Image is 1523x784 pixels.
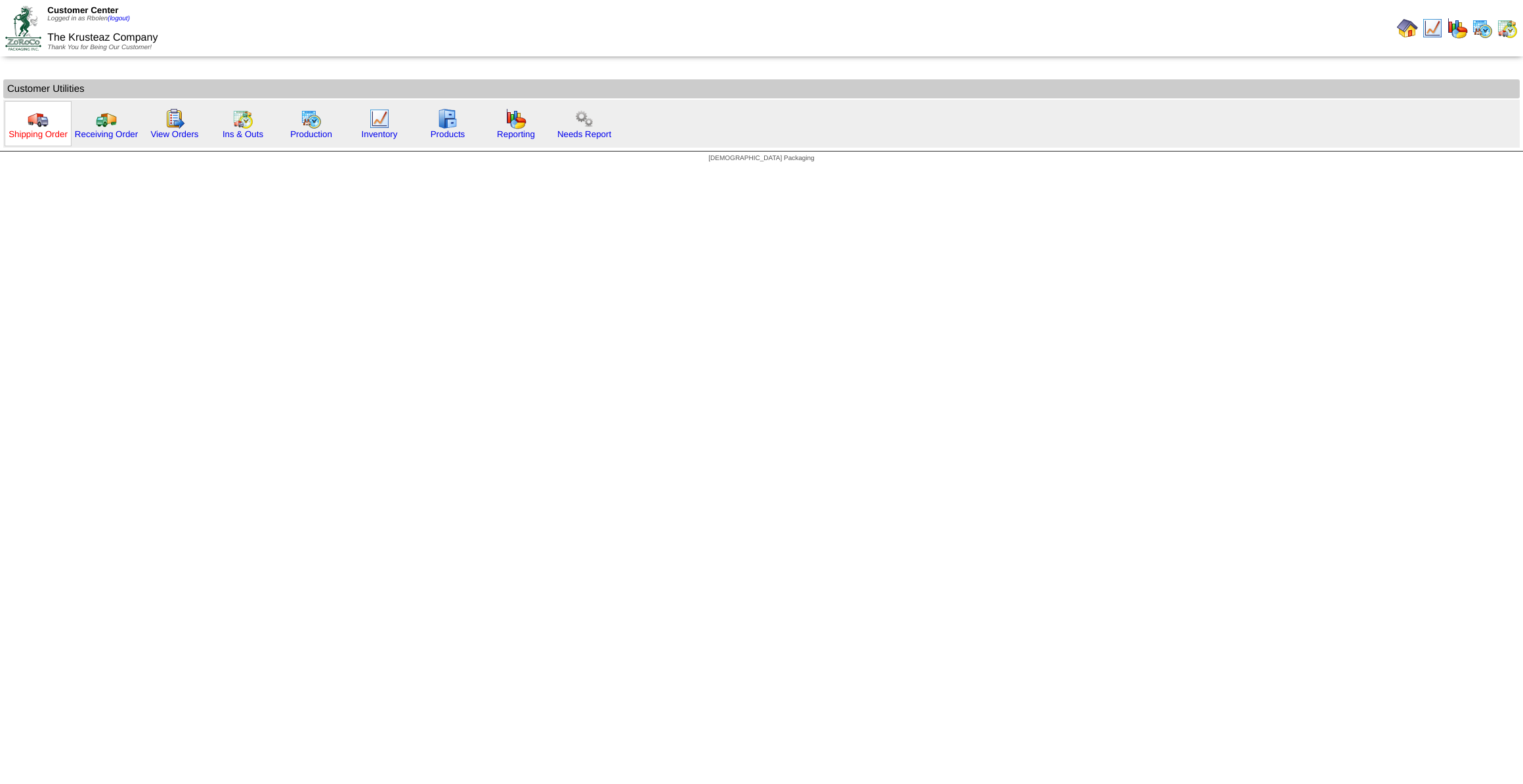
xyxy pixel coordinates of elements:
img: line_graph.gif [369,108,390,129]
span: The Krusteaz Company [47,32,158,43]
img: truck.gif [28,108,49,129]
a: Ins & Outs [223,129,263,139]
img: workorder.gif [164,108,185,129]
td: Customer Utilities [3,79,1520,98]
img: calendarinout.gif [1497,18,1518,39]
span: Logged in as Rbolen [47,15,130,22]
img: graph.gif [505,108,526,129]
img: line_graph.gif [1422,18,1443,39]
span: Customer Center [47,5,118,15]
a: Reporting [497,129,535,139]
a: View Orders [150,129,198,139]
img: home.gif [1397,18,1418,39]
span: [DEMOGRAPHIC_DATA] Packaging [708,155,814,162]
img: calendarprod.gif [301,108,322,129]
a: (logout) [108,15,130,22]
a: Production [290,129,332,139]
img: truck2.gif [96,108,117,129]
span: Thank You for Being Our Customer! [47,44,152,51]
a: Needs Report [557,129,611,139]
img: ZoRoCo_Logo(Green%26Foil)%20jpg.webp [5,6,41,50]
a: Products [431,129,465,139]
img: cabinet.gif [437,108,458,129]
img: workflow.png [574,108,595,129]
a: Shipping Order [9,129,68,139]
img: graph.gif [1447,18,1468,39]
a: Inventory [362,129,398,139]
img: calendarinout.gif [232,108,253,129]
a: Receiving Order [75,129,138,139]
img: calendarprod.gif [1472,18,1493,39]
